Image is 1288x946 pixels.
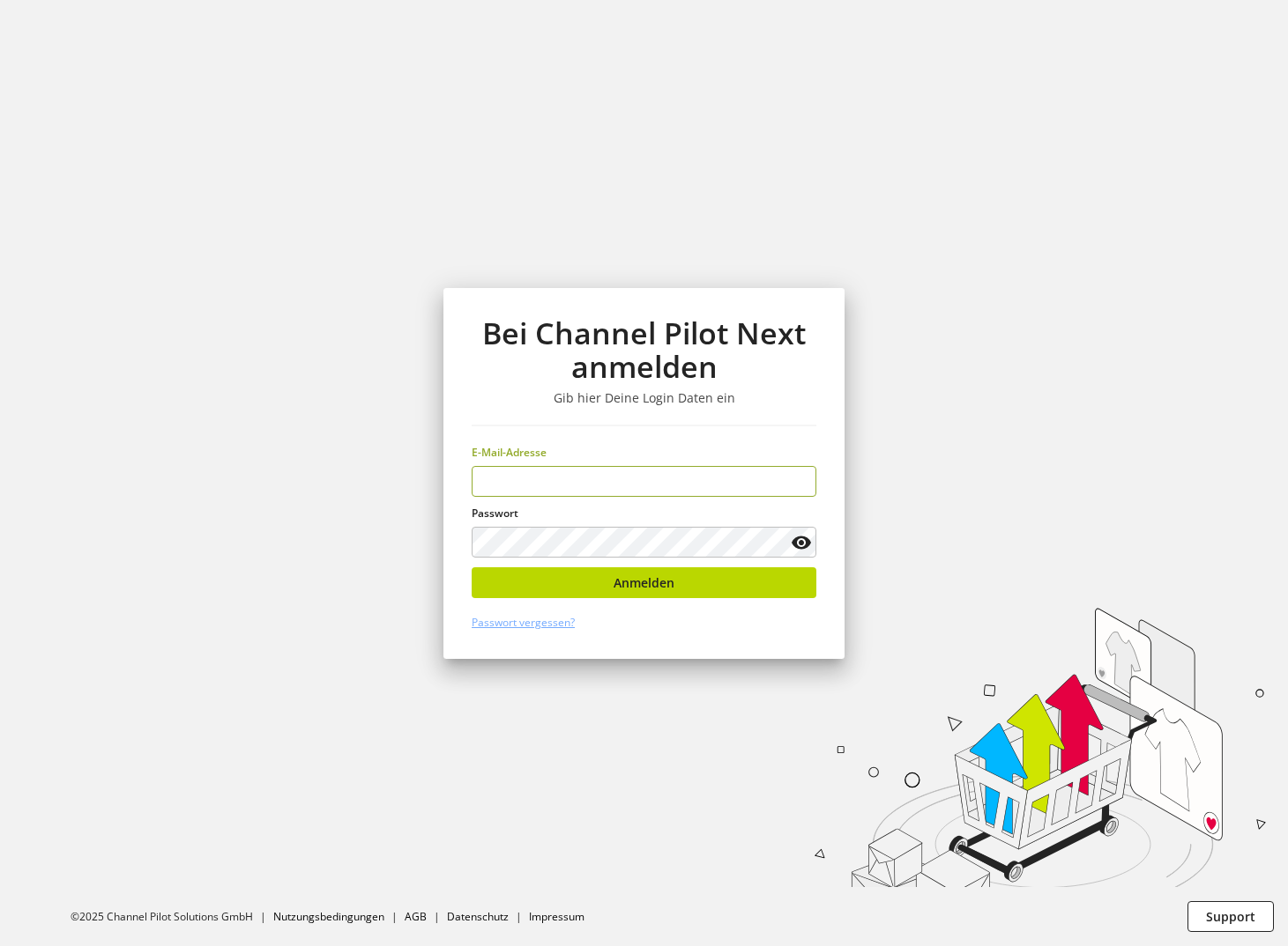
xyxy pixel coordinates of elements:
a: Passwort vergessen? [472,615,575,630]
span: Passwort [472,506,518,521]
button: Support [1187,901,1274,932]
a: Nutzungsbedingungen [273,909,384,924]
a: Datenschutz [447,909,509,924]
li: ©2025 Channel Pilot Solutions GmbH [71,909,273,925]
h1: Bei Channel Pilot Next anmelden [472,316,816,384]
a: AGB [405,909,427,924]
span: Anmelden [614,573,674,592]
span: E-Mail-Adresse [472,445,547,460]
button: Anmelden [472,567,816,598]
h3: Gib hier Deine Login Daten ein [472,390,816,406]
a: Impressum [529,909,584,924]
span: Support [1206,907,1255,926]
